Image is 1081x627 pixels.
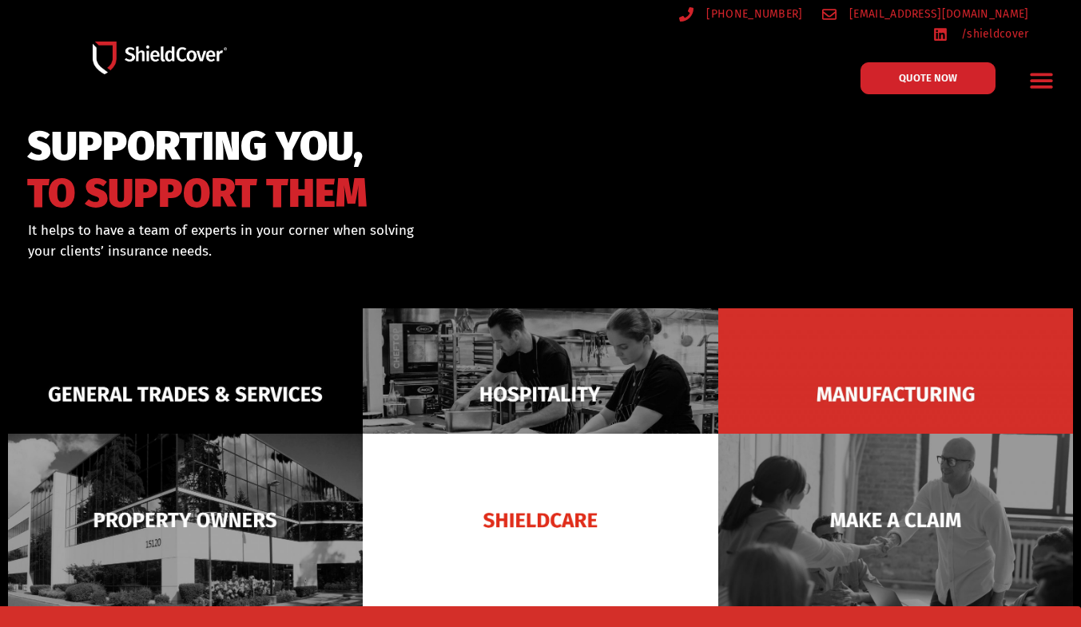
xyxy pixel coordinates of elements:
img: Shield-Cover-Underwriting-Australia-logo-full [93,42,227,74]
a: /shieldcover [933,24,1028,44]
a: [PHONE_NUMBER] [679,4,803,24]
div: It helps to have a team of experts in your corner when solving [28,220,608,261]
span: [PHONE_NUMBER] [702,4,802,24]
p: your clients’ insurance needs. [28,241,608,262]
span: [EMAIL_ADDRESS][DOMAIN_NAME] [845,4,1028,24]
span: SUPPORTING YOU, [27,130,368,163]
span: /shieldcover [957,24,1029,44]
div: Menu Toggle [1023,62,1060,99]
a: [EMAIL_ADDRESS][DOMAIN_NAME] [822,4,1029,24]
span: QUOTE NOW [899,73,957,83]
a: QUOTE NOW [860,62,996,94]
